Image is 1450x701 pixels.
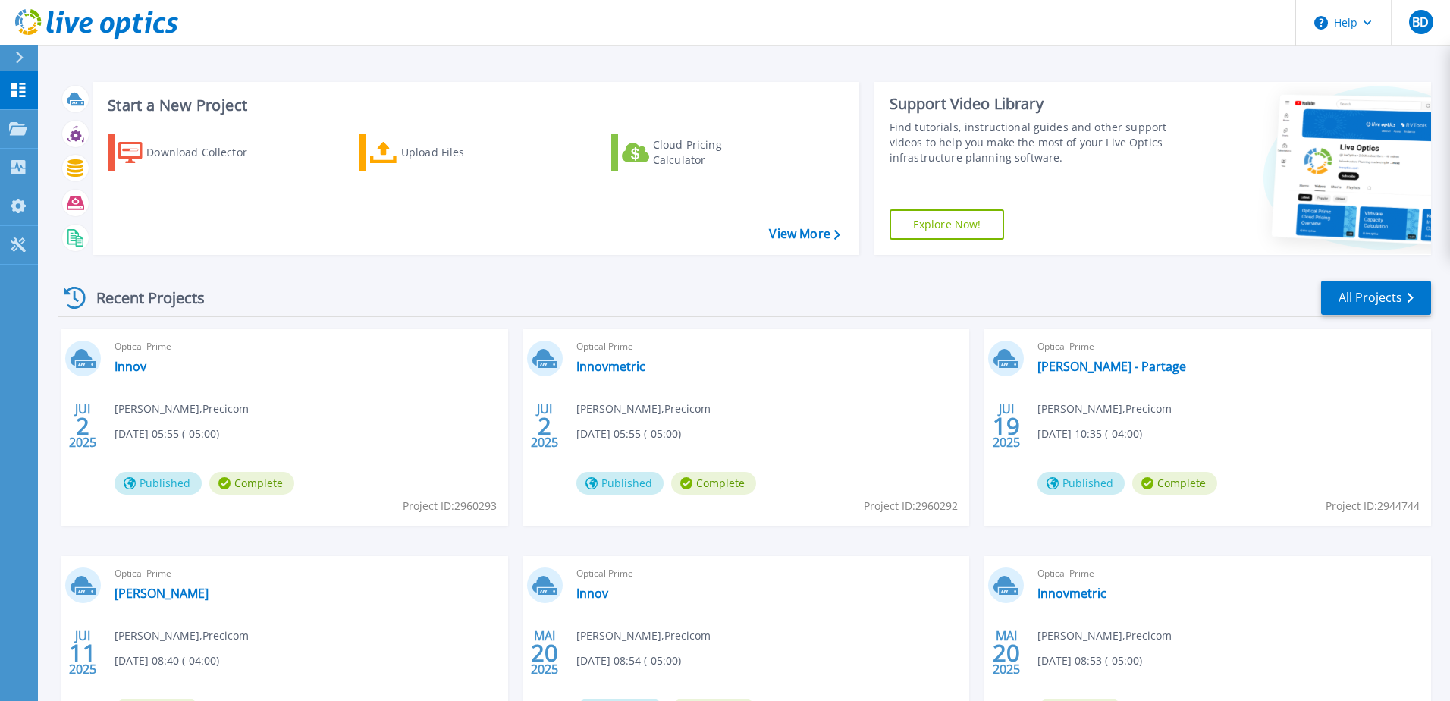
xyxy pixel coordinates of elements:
span: [PERSON_NAME] , Precicom [576,401,711,417]
div: JUI 2025 [992,398,1021,454]
span: 11 [69,646,96,659]
span: Optical Prime [115,338,499,355]
span: Optical Prime [576,565,961,582]
span: [DATE] 05:55 (-05:00) [576,426,681,442]
span: [PERSON_NAME] , Precicom [1037,627,1172,644]
span: Project ID: 2960292 [864,498,958,514]
a: Cloud Pricing Calculator [611,134,780,171]
div: Recent Projects [58,279,225,316]
a: [PERSON_NAME] - Partage [1037,359,1186,374]
span: Complete [1132,472,1217,495]
a: Upload Files [359,134,529,171]
span: [DATE] 10:35 (-04:00) [1037,426,1142,442]
span: [PERSON_NAME] , Precicom [115,401,249,417]
a: Explore Now! [890,209,1005,240]
span: Optical Prime [1037,565,1422,582]
div: Download Collector [146,137,268,168]
div: Support Video Library [890,94,1173,114]
div: MAI 2025 [992,625,1021,681]
div: Find tutorials, instructional guides and other support videos to help you make the most of your L... [890,120,1173,165]
span: 20 [531,646,558,659]
div: JUI 2025 [530,398,559,454]
span: BD [1412,16,1429,28]
span: 2 [538,420,551,432]
a: View More [769,227,840,241]
span: Complete [209,472,294,495]
span: Project ID: 2960293 [403,498,497,514]
span: Complete [671,472,756,495]
span: Optical Prime [1037,338,1422,355]
a: Download Collector [108,134,277,171]
span: [DATE] 08:54 (-05:00) [576,652,681,669]
span: [DATE] 08:40 (-04:00) [115,652,219,669]
span: [PERSON_NAME] , Precicom [576,627,711,644]
a: Innovmetric [576,359,645,374]
div: Cloud Pricing Calculator [653,137,774,168]
div: Upload Files [401,137,523,168]
span: Published [1037,472,1125,495]
a: All Projects [1321,281,1431,315]
a: Innovmetric [1037,586,1106,601]
span: Optical Prime [115,565,499,582]
span: 2 [76,420,89,432]
span: [PERSON_NAME] , Precicom [1037,401,1172,417]
div: MAI 2025 [530,625,559,681]
a: Innov [115,359,146,374]
span: Published [115,472,202,495]
span: Project ID: 2944744 [1326,498,1420,514]
span: [DATE] 08:53 (-05:00) [1037,652,1142,669]
a: [PERSON_NAME] [115,586,209,601]
div: JUI 2025 [68,398,97,454]
span: 20 [993,646,1020,659]
span: Published [576,472,664,495]
span: [PERSON_NAME] , Precicom [115,627,249,644]
h3: Start a New Project [108,97,840,114]
span: Optical Prime [576,338,961,355]
span: 19 [993,420,1020,432]
div: JUI 2025 [68,625,97,681]
a: Innov [576,586,608,601]
span: [DATE] 05:55 (-05:00) [115,426,219,442]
